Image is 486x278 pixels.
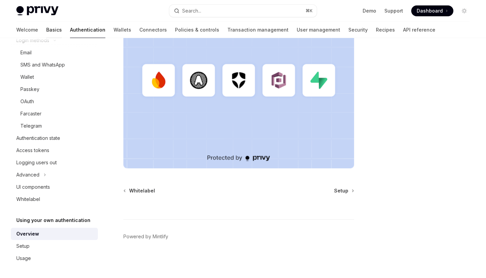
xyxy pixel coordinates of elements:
[363,7,376,14] a: Demo
[169,5,317,17] button: Search...⌘K
[16,22,38,38] a: Welcome
[124,187,155,194] a: Whitelabel
[16,146,49,154] div: Access tokens
[297,22,340,38] a: User management
[11,59,98,71] a: SMS and WhatsApp
[20,110,41,118] div: Farcaster
[11,132,98,144] a: Authentication state
[11,47,98,59] a: Email
[11,228,98,240] a: Overview
[11,144,98,156] a: Access tokens
[114,22,131,38] a: Wallets
[376,22,395,38] a: Recipes
[16,6,58,16] img: light logo
[20,85,39,93] div: Passkey
[16,183,50,191] div: UI components
[334,187,353,194] a: Setup
[70,22,105,38] a: Authentication
[11,108,98,120] a: Farcaster
[11,156,98,169] a: Logging users out
[16,216,90,224] h5: Using your own authentication
[16,230,39,238] div: Overview
[11,120,98,132] a: Telegram
[20,97,34,106] div: OAuth
[182,7,201,15] div: Search...
[129,187,155,194] span: Whitelabel
[20,61,65,69] div: SMS and WhatsApp
[175,22,219,38] a: Policies & controls
[334,187,348,194] span: Setup
[11,252,98,264] a: Usage
[306,8,313,14] span: ⌘ K
[16,242,30,250] div: Setup
[348,22,368,38] a: Security
[16,159,57,167] div: Logging users out
[16,171,39,179] div: Advanced
[459,5,470,16] button: Toggle dark mode
[403,22,435,38] a: API reference
[123,233,168,240] a: Powered by Mintlify
[20,122,42,130] div: Telegram
[16,254,31,262] div: Usage
[11,193,98,205] a: Whitelabel
[11,71,98,83] a: Wallet
[411,5,453,16] a: Dashboard
[227,22,289,38] a: Transaction management
[11,181,98,193] a: UI components
[16,195,40,203] div: Whitelabel
[417,7,443,14] span: Dashboard
[11,95,98,108] a: OAuth
[20,49,32,57] div: Email
[123,4,354,168] img: JWT-based auth splash
[20,73,34,81] div: Wallet
[139,22,167,38] a: Connectors
[11,83,98,95] a: Passkey
[46,22,62,38] a: Basics
[384,7,403,14] a: Support
[16,134,60,142] div: Authentication state
[11,240,98,252] a: Setup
